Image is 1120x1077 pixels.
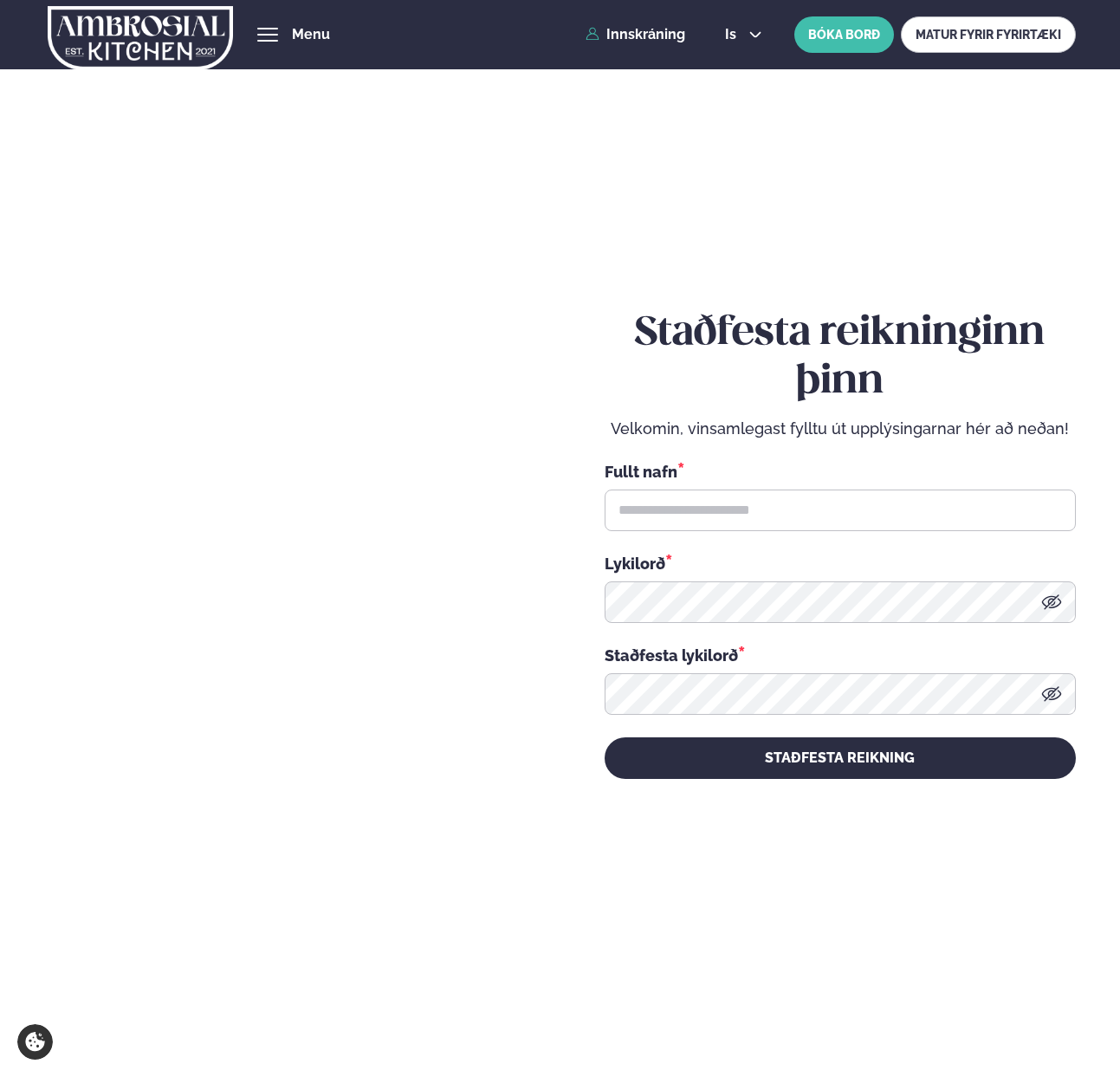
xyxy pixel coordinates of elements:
[48,3,233,74] img: logo
[605,418,1076,439] p: Velkomin, vinsamlegast fylltu út upplýsingarnar hér að neðan!
[44,782,404,927] h2: Velkomin á Ambrosial kitchen!
[605,644,1076,666] div: Staðfesta lykilorð
[605,460,1076,483] div: Fullt nafn
[605,552,1076,574] div: Lykilorð
[605,309,1076,406] h2: Staðfesta reikninginn þinn
[794,16,894,53] button: BÓKA BORÐ
[586,27,685,42] a: Innskráning
[901,16,1076,53] a: MATUR FYRIR FYRIRTÆKI
[605,737,1076,779] button: STAÐFESTA REIKNING
[44,947,404,989] p: Ef eitthvað sameinar fólk, þá er [PERSON_NAME] matarferðalag.
[257,24,278,45] button: hamburger
[17,1024,53,1060] a: Cookie settings
[711,28,776,42] button: is
[725,28,741,42] span: is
